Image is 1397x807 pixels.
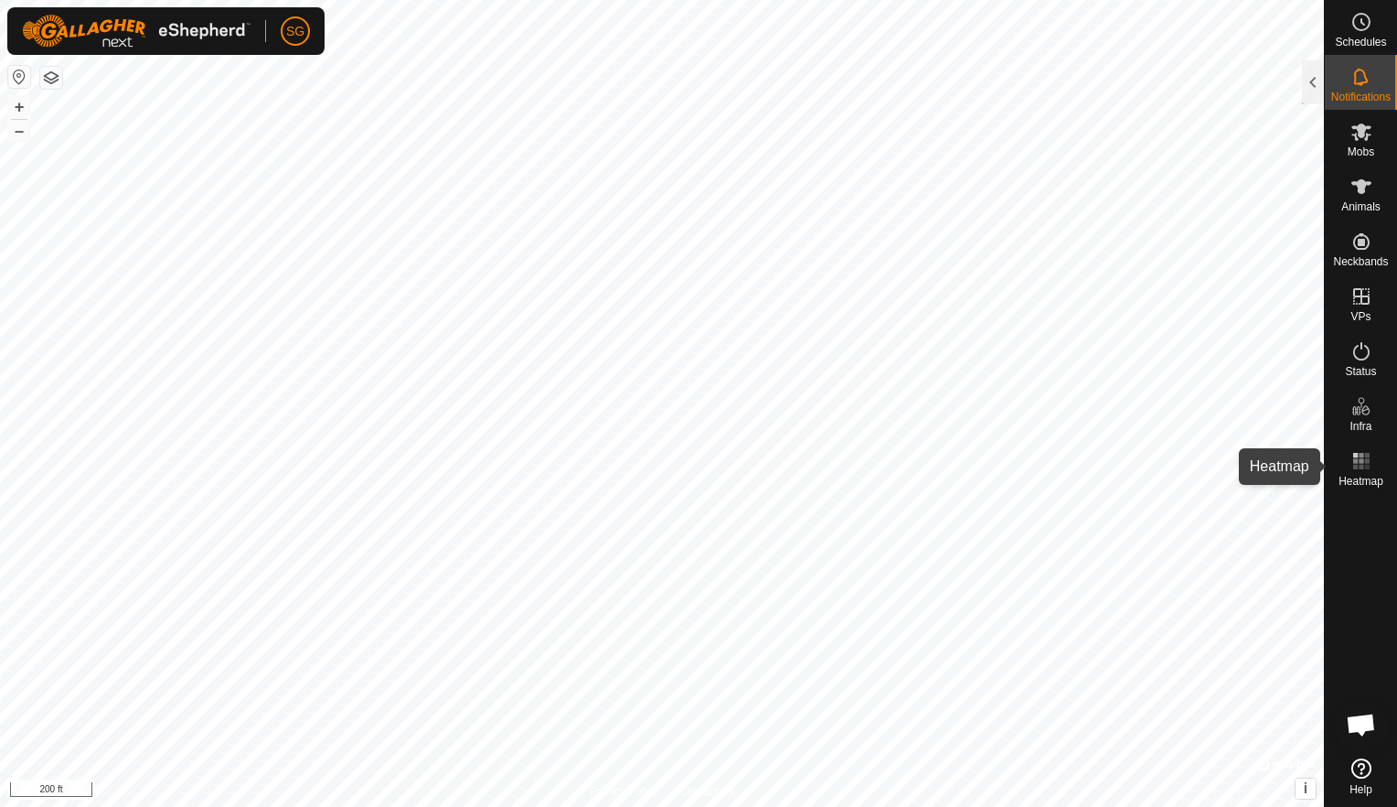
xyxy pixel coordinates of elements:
span: Infra [1349,421,1371,432]
div: Open chat [1334,697,1389,752]
span: SG [286,22,304,41]
span: VPs [1350,311,1370,322]
button: + [8,96,30,118]
span: Mobs [1348,146,1374,157]
span: i [1304,780,1307,796]
img: Gallagher Logo [22,15,251,48]
button: Reset Map [8,66,30,88]
a: Privacy Policy [590,783,658,800]
span: Status [1345,366,1376,377]
span: Animals [1341,201,1381,212]
span: Heatmap [1338,476,1383,487]
a: Help [1325,751,1397,802]
span: Notifications [1331,91,1391,102]
button: Map Layers [40,67,62,89]
span: Neckbands [1333,256,1388,267]
span: Help [1349,784,1372,795]
button: i [1296,779,1316,799]
a: Contact Us [680,783,734,800]
span: Schedules [1335,37,1386,48]
button: – [8,120,30,142]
